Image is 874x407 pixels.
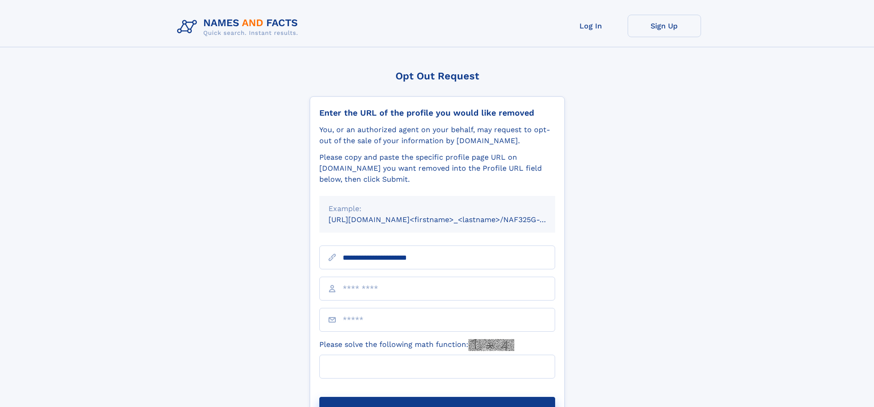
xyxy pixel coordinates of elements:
div: Please copy and paste the specific profile page URL on [DOMAIN_NAME] you want removed into the Pr... [319,152,555,185]
div: Opt Out Request [310,70,565,82]
div: Example: [328,203,546,214]
div: Enter the URL of the profile you would like removed [319,108,555,118]
small: [URL][DOMAIN_NAME]<firstname>_<lastname>/NAF325G-xxxxxxxx [328,215,573,224]
label: Please solve the following math function: [319,339,514,351]
div: You, or an authorized agent on your behalf, may request to opt-out of the sale of your informatio... [319,124,555,146]
a: Log In [554,15,628,37]
img: Logo Names and Facts [173,15,306,39]
a: Sign Up [628,15,701,37]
